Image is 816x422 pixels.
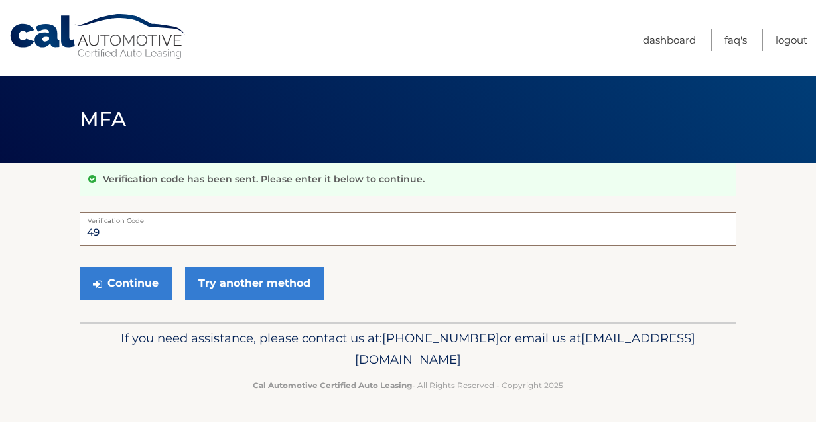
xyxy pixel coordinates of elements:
[355,330,695,367] span: [EMAIL_ADDRESS][DOMAIN_NAME]
[724,29,747,51] a: FAQ's
[776,29,807,51] a: Logout
[643,29,696,51] a: Dashboard
[253,380,412,390] strong: Cal Automotive Certified Auto Leasing
[382,330,500,346] span: [PHONE_NUMBER]
[80,212,736,246] input: Verification Code
[88,328,728,370] p: If you need assistance, please contact us at: or email us at
[185,267,324,300] a: Try another method
[80,267,172,300] button: Continue
[88,378,728,392] p: - All Rights Reserved - Copyright 2025
[9,13,188,60] a: Cal Automotive
[103,173,425,185] p: Verification code has been sent. Please enter it below to continue.
[80,212,736,223] label: Verification Code
[80,107,126,131] span: MFA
